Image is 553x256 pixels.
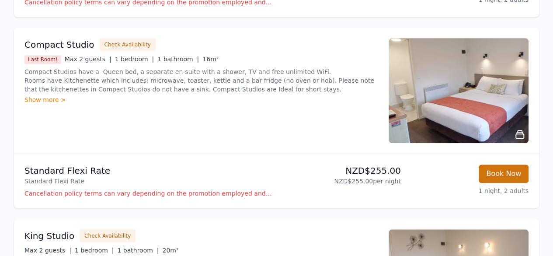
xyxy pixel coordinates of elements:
[24,230,74,242] h3: King Studio
[479,165,529,183] button: Book Now
[24,247,71,254] span: Max 2 guests |
[100,38,156,51] button: Check Availability
[280,177,401,186] p: NZD$255.00 per night
[202,56,219,63] span: 16m²
[117,247,159,254] span: 1 bathroom |
[75,247,114,254] span: 1 bedroom |
[408,186,529,195] p: 1 night, 2 adults
[24,189,273,198] p: Cancellation policy terms can vary depending on the promotion employed and the time of stay of th...
[280,165,401,177] p: NZD$255.00
[24,39,94,51] h3: Compact Studio
[115,56,154,63] span: 1 bedroom |
[24,55,61,64] span: Last Room!
[24,67,378,94] p: Compact Studios have a Queen bed, a separate en-suite with a shower, TV and free unlimited WiFi. ...
[24,165,273,177] p: Standard Flexi Rate
[24,95,378,104] div: Show more >
[157,56,199,63] span: 1 bathroom |
[65,56,111,63] span: Max 2 guests |
[162,247,178,254] span: 20m²
[24,177,273,186] p: Standard Flexi Rate
[80,229,136,242] button: Check Availability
